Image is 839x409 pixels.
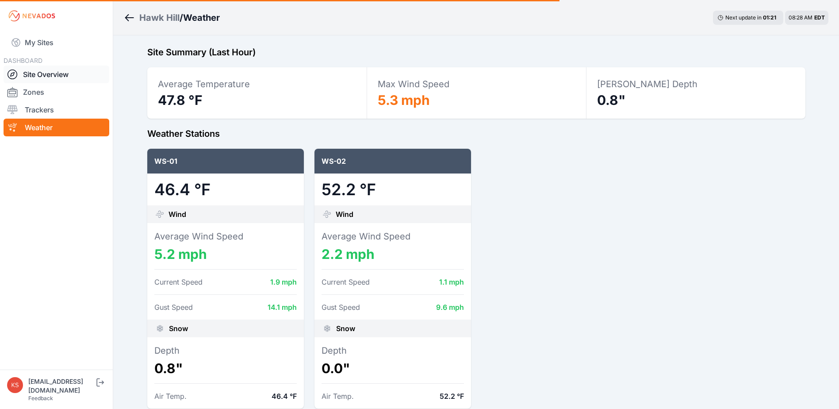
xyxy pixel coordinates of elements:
dt: Gust Speed [154,302,193,313]
dt: Air Temp. [154,391,187,401]
dt: Air Temp. [322,391,354,401]
h2: Weather Stations [147,127,805,140]
span: DASHBOARD [4,57,42,64]
span: Max Wind Speed [378,79,449,89]
dt: Current Speed [154,277,203,287]
h2: Site Summary (Last Hour) [147,46,805,58]
a: My Sites [4,32,109,53]
div: 01 : 21 [763,14,779,21]
dd: 9.6 mph [436,302,464,313]
dd: 2.2 mph [322,246,464,262]
dd: 52.2 °F [322,181,464,198]
div: WS-01 [147,149,304,174]
dd: 0.0" [322,360,464,376]
span: 0.8" [597,92,626,108]
span: Snow [336,323,355,334]
dd: 1.1 mph [439,277,464,287]
dd: 52.2 °F [440,391,464,401]
span: 08:28 AM [789,14,812,21]
a: Site Overview [4,66,109,83]
dt: Average Wind Speed [322,230,464,243]
img: ksmart@nexamp.com [7,377,23,393]
dd: 0.8" [154,360,297,376]
span: Wind [336,209,353,220]
div: [EMAIL_ADDRESS][DOMAIN_NAME] [28,377,95,395]
dt: Gust Speed [322,302,360,313]
dd: 14.1 mph [268,302,297,313]
span: Next update in [725,14,762,21]
dt: Depth [322,344,464,357]
span: Average Temperature [158,79,250,89]
img: Nevados [7,9,57,23]
span: Snow [169,323,188,334]
span: Wind [169,209,186,220]
a: Zones [4,83,109,101]
dd: 46.4 °F [154,181,297,198]
dt: Current Speed [322,277,370,287]
nav: Breadcrumb [124,6,220,29]
span: 47.8 °F [158,92,203,108]
span: 5.3 mph [378,92,430,108]
a: Hawk Hill [139,12,180,24]
div: WS-02 [314,149,471,174]
dd: 5.2 mph [154,246,297,262]
a: Feedback [28,395,53,401]
span: / [180,12,183,24]
dd: 46.4 °F [272,391,297,401]
dd: 1.9 mph [270,277,297,287]
span: EDT [814,14,825,21]
span: [PERSON_NAME] Depth [597,79,697,89]
dt: Depth [154,344,297,357]
dt: Average Wind Speed [154,230,297,243]
a: Trackers [4,101,109,119]
a: Weather [4,119,109,136]
h3: Weather [183,12,220,24]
